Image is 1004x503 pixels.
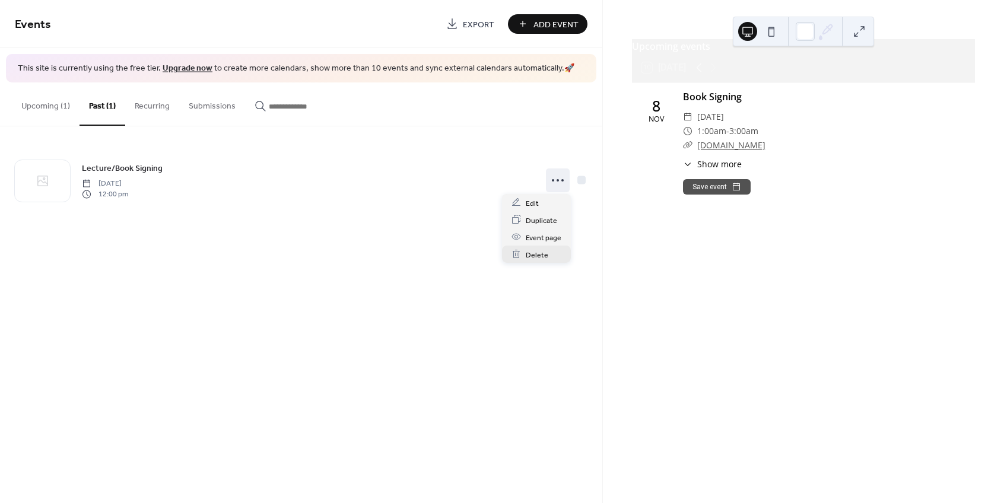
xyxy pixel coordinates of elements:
span: This site is currently using the free tier. to create more calendars, show more than 10 events an... [18,63,574,75]
a: Lecture/Book Signing [82,161,163,175]
button: ​Show more [683,158,742,170]
span: Edit [526,197,539,209]
div: Nov [649,116,664,123]
span: 12:00 pm [82,189,128,200]
a: Export [437,14,503,34]
span: 1:00am [697,124,726,138]
button: Past (1) [80,82,125,126]
button: Add Event [508,14,587,34]
span: 3:00am [729,124,758,138]
div: ​ [683,124,692,138]
div: Upcoming events [632,39,975,53]
button: Recurring [125,82,179,125]
span: - [726,124,729,138]
a: Book Signing [683,90,742,103]
span: Events [15,13,51,36]
span: Lecture/Book Signing [82,162,163,174]
span: Delete [526,249,548,261]
div: ​ [683,158,692,170]
a: Upgrade now [163,61,212,77]
span: Add Event [533,18,579,31]
span: [DATE] [82,178,128,189]
div: ​ [683,110,692,124]
button: Save event [683,179,751,195]
button: Upcoming (1) [12,82,80,125]
div: ​ [683,138,692,152]
a: [DOMAIN_NAME] [697,139,765,151]
span: Show more [697,158,742,170]
div: 8 [652,98,660,113]
span: Export [463,18,494,31]
span: Event page [526,231,561,244]
button: Submissions [179,82,245,125]
span: [DATE] [697,110,724,124]
span: Duplicate [526,214,557,227]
